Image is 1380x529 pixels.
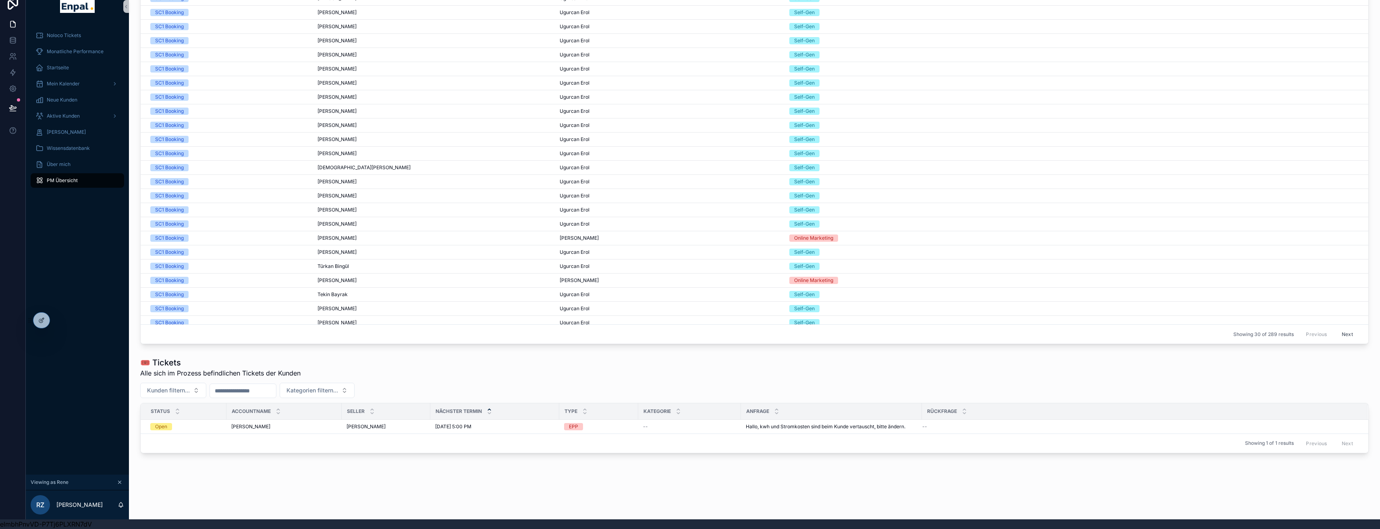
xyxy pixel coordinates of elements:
[789,51,1358,58] a: Self-Gen
[794,9,815,16] div: Self-Gen
[569,423,578,430] div: EPP
[560,122,784,129] a: Ugurcan Erol
[794,65,815,73] div: Self-Gen
[560,319,589,326] span: Ugurcan Erol
[140,357,301,368] h1: 🎟️ Tickets
[155,93,184,101] div: SC1 Booking
[560,178,784,185] a: Ugurcan Erol
[26,23,129,198] div: scrollable content
[31,60,124,75] a: Startseite
[927,408,957,415] span: Rückfrage
[150,423,222,430] a: Open
[789,277,1358,284] a: Online Marketing
[155,206,184,214] div: SC1 Booking
[155,263,184,270] div: SC1 Booking
[318,305,550,312] a: [PERSON_NAME]
[31,77,124,91] a: Mein Kalender
[318,207,357,213] span: [PERSON_NAME]
[347,423,425,430] a: [PERSON_NAME]
[318,319,357,326] span: [PERSON_NAME]
[150,93,308,101] a: SC1 Booking
[560,122,589,129] span: Ugurcan Erol
[47,129,86,135] span: [PERSON_NAME]
[155,150,184,157] div: SC1 Booking
[560,291,784,298] a: Ugurcan Erol
[318,9,550,16] a: [PERSON_NAME]
[150,234,308,242] a: SC1 Booking
[31,173,124,188] a: PM Übersicht
[318,249,550,255] a: [PERSON_NAME]
[31,141,124,156] a: Wissensdatenbank
[150,23,308,30] a: SC1 Booking
[318,263,349,270] span: Türkan Bingül
[746,408,769,415] span: Anfrage
[435,423,554,430] a: [DATE] 5:00 PM
[150,9,308,16] a: SC1 Booking
[560,305,784,312] a: Ugurcan Erol
[922,423,927,430] span: --
[347,408,365,415] span: Seller
[560,9,784,16] a: Ugurcan Erol
[794,37,815,44] div: Self-Gen
[318,80,550,86] a: [PERSON_NAME]
[318,52,357,58] span: [PERSON_NAME]
[560,80,589,86] span: Ugurcan Erol
[318,305,357,312] span: [PERSON_NAME]
[560,80,784,86] a: Ugurcan Erol
[318,235,357,241] span: [PERSON_NAME]
[789,65,1358,73] a: Self-Gen
[318,80,357,86] span: [PERSON_NAME]
[789,220,1358,228] a: Self-Gen
[560,94,589,100] span: Ugurcan Erol
[560,305,589,312] span: Ugurcan Erol
[560,37,589,44] span: Ugurcan Erol
[560,249,589,255] span: Ugurcan Erol
[31,157,124,172] a: Über mich
[560,52,589,58] span: Ugurcan Erol
[560,249,784,255] a: Ugurcan Erol
[318,94,357,100] span: [PERSON_NAME]
[794,277,833,284] div: Online Marketing
[31,44,124,59] a: Monatliche Performance
[560,23,784,30] a: Ugurcan Erol
[155,277,184,284] div: SC1 Booking
[789,79,1358,87] a: Self-Gen
[643,423,648,430] span: --
[318,150,550,157] a: [PERSON_NAME]
[318,23,550,30] a: [PERSON_NAME]
[643,408,671,415] span: Kategorie
[560,207,784,213] a: Ugurcan Erol
[560,193,784,199] a: Ugurcan Erol
[789,291,1358,298] a: Self-Gen
[789,122,1358,129] a: Self-Gen
[318,193,357,199] span: [PERSON_NAME]
[794,178,815,185] div: Self-Gen
[155,249,184,256] div: SC1 Booking
[794,93,815,101] div: Self-Gen
[560,150,589,157] span: Ugurcan Erol
[789,249,1358,256] a: Self-Gen
[318,9,357,16] span: [PERSON_NAME]
[318,23,357,30] span: [PERSON_NAME]
[789,206,1358,214] a: Self-Gen
[318,249,357,255] span: [PERSON_NAME]
[318,221,357,227] span: [PERSON_NAME]
[794,136,815,143] div: Self-Gen
[318,263,550,270] a: Türkan Bingül
[789,108,1358,115] a: Self-Gen
[150,108,308,115] a: SC1 Booking
[564,423,633,430] a: EPP
[147,386,190,394] span: Kunden filtern...
[140,368,301,378] span: Alle sich im Prozess befindlichen Tickets der Kunden
[643,423,736,430] a: --
[560,277,599,284] span: [PERSON_NAME]
[150,291,308,298] a: SC1 Booking
[31,479,68,485] span: Viewing as Rene
[31,109,124,123] a: Aktive Kunden
[47,32,81,39] span: Noloco Tickets
[794,51,815,58] div: Self-Gen
[560,108,784,114] a: Ugurcan Erol
[560,291,589,298] span: Ugurcan Erol
[560,221,589,227] span: Ugurcan Erol
[318,291,348,298] span: Tekin Bayrak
